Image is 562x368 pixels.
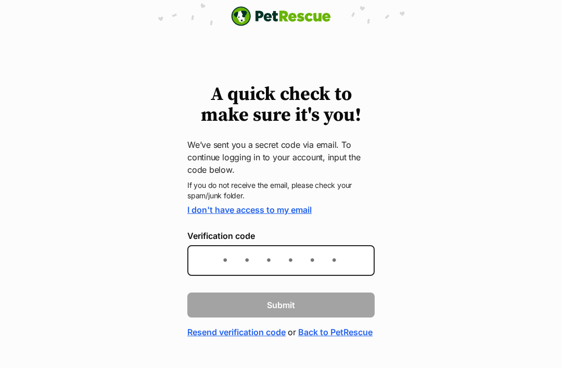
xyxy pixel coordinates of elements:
h1: A quick check to make sure it's you! [187,84,375,126]
button: Submit [187,293,375,318]
a: PetRescue [231,6,331,26]
input: Enter the 6-digit verification code sent to your device [187,245,375,276]
p: We’ve sent you a secret code via email. To continue logging in to your account, input the code be... [187,138,375,176]
span: or [288,326,296,338]
a: Resend verification code [187,326,286,338]
label: Verification code [187,231,375,240]
a: Back to PetRescue [298,326,373,338]
span: Submit [267,299,295,311]
a: I don't have access to my email [187,205,312,215]
p: If you do not receive the email, please check your spam/junk folder. [187,180,375,201]
img: logo-e224e6f780fb5917bec1dbf3a21bbac754714ae5b6737aabdf751b685950b380.svg [231,6,331,26]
